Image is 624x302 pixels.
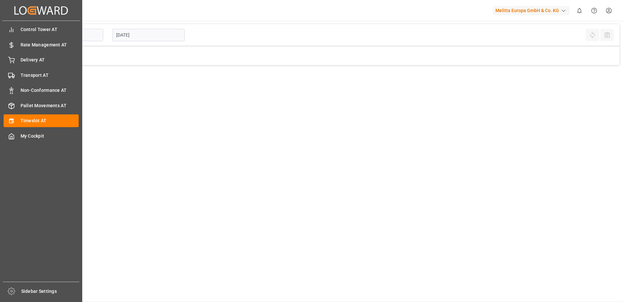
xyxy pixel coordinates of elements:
a: Pallet Movements AT [4,99,79,112]
a: Delivery AT [4,54,79,66]
a: Rate Management AT [4,38,79,51]
input: DD.MM.YYYY [112,29,185,41]
span: Timeslot AT [21,117,79,124]
a: Control Tower AT [4,23,79,36]
button: Help Center [587,3,601,18]
a: Timeslot AT [4,114,79,127]
button: show 0 new notifications [572,3,587,18]
span: Transport AT [21,72,79,79]
span: Pallet Movements AT [21,102,79,109]
span: Sidebar Settings [21,288,80,295]
a: Non-Conformance AT [4,84,79,97]
a: My Cockpit [4,129,79,142]
a: Transport AT [4,69,79,81]
div: Melitta Europa GmbH & Co. KG [493,6,569,15]
button: Melitta Europa GmbH & Co. KG [493,4,572,17]
span: Non-Conformance AT [21,87,79,94]
span: Control Tower AT [21,26,79,33]
span: My Cockpit [21,133,79,140]
span: Rate Management AT [21,42,79,48]
span: Delivery AT [21,57,79,63]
